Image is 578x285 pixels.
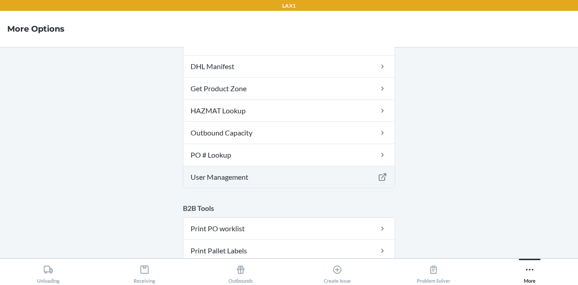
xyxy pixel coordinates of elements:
[183,166,395,188] a: User Management
[417,261,450,284] div: Problem Solver
[193,259,289,284] button: Outbounds
[183,122,395,144] a: Outbound Capacity
[183,203,395,214] p: B2B Tools
[183,78,395,99] a: Get Product Zone
[183,240,395,262] a: Print Pallet Labels
[37,261,60,284] div: Unloading
[183,100,395,121] a: HAZMAT Lookup
[482,259,578,284] button: More
[524,261,536,284] div: More
[183,218,395,239] a: Print PO worklist
[282,2,296,10] p: LAX1
[7,23,65,35] h4: More Options
[183,144,395,166] a: PO # Lookup
[134,261,155,284] div: Receiving
[96,259,192,284] button: Receiving
[228,261,253,284] div: Outbounds
[385,259,481,284] button: Problem Solver
[289,259,385,284] button: Create Issue
[183,56,395,77] a: DHL Manifest
[324,261,351,284] div: Create Issue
